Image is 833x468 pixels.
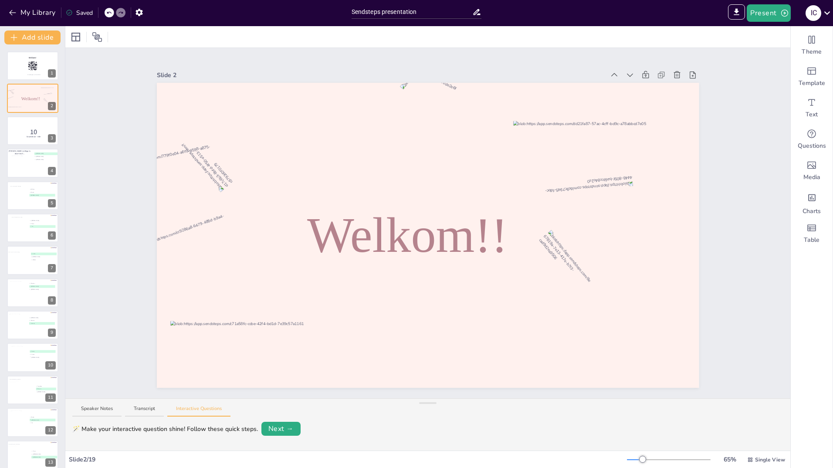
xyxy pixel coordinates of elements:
span: A [30,189,30,190]
div: 11 [45,393,56,402]
span: [PERSON_NAME] collega is deze foto?... [9,150,30,155]
div: 8 [48,296,56,305]
span: Questions [798,142,826,150]
span: A [30,351,30,352]
div: 7 [48,264,56,272]
div: 9 [7,311,58,339]
button: I C [806,4,821,22]
span: Welkom!! [307,207,508,263]
span: [PERSON_NAME] [30,286,54,287]
div: Get real-time input from your audience [791,124,833,155]
div: 12 [7,408,58,437]
div: 5 [48,199,56,207]
span: Farzia [32,451,57,452]
span: Kimberley [30,323,54,324]
div: 1 [48,69,56,78]
span: C [30,194,30,196]
span: Export to PowerPoint [728,4,745,22]
span: 10 [30,127,37,137]
span: C [30,356,30,358]
span: [PERSON_NAME] [32,453,57,454]
div: 10 [45,361,56,370]
button: Next → [261,422,301,436]
div: 10Countdown - title3 [7,116,58,145]
button: Present [747,4,790,22]
span: Countdown - title [27,135,41,138]
span: Asia [30,226,55,227]
span: Bastiaan [30,283,54,284]
div: Saved [66,8,93,17]
span: A [30,417,30,418]
div: https://app.sendsteps.com/image/7b2877fe-6d/0ed7f19d-42e2-4ed3-b170-27cf9f5e1a61.png6342d970-a6/a... [7,181,58,210]
span: C [30,422,30,424]
div: https://app.sendsteps.com/image/7b2877fe-6d/0ed7f19d-42e2-4ed3-b170-27cf9f5e1a61.pnge43c999c-9b/9... [7,214,58,242]
div: Add text boxes [791,92,833,124]
span: Willeke [31,259,56,261]
span: Welkom! [29,57,36,59]
span: Single View [755,456,785,464]
span: [PERSON_NAME] [30,288,54,290]
span: Ilva [30,422,55,424]
span: Sandrine [30,320,54,321]
span: Table [804,236,819,244]
div: I C [806,5,821,21]
span: [PERSON_NAME] [30,194,55,196]
span: Media [803,173,820,182]
div: 2 [48,102,56,110]
span: B [31,256,32,258]
div: 3 [48,134,56,142]
span: B [30,353,30,355]
div: Change the overall theme [791,30,833,61]
button: Transcript [125,405,164,417]
span: Text [806,110,818,119]
div: Add a table [791,218,833,249]
button: Add slide [4,31,61,44]
span: [PERSON_NAME] [32,456,57,458]
span: A [30,220,30,221]
div: Slide 2 / 19 [69,455,627,464]
span: [PERSON_NAME] [37,391,56,393]
div: 65 % [719,455,740,464]
button: Speaker Notes [72,405,122,417]
div: 6 [48,231,56,240]
div: 661a90e1-68/ee270724-8473-42b3-8348-7f3255f31dac.png[PERSON_NAME] collega is deze foto?...A[PERSO... [7,149,58,177]
input: Insert title [352,6,473,18]
span: C [30,226,30,227]
div: blob:https://app.sendsteps.com/a9c82ac3-03f7-4599-92da-eda61f71288fblob:https://app.sendsteps.com... [7,84,58,112]
div: 9 [48,329,56,337]
span: Jantine [31,253,56,254]
span: B [30,223,30,224]
div: 11 [7,376,58,404]
div: 13 [45,458,56,467]
span: Charts [803,207,821,216]
span: B [30,420,30,421]
button: My Library [7,6,59,20]
div: Add images, graphics, shapes or video [791,155,833,187]
span: Marcha [30,351,55,352]
span: [PERSON_NAME] [30,220,55,221]
span: Marcha [30,191,55,193]
span: Zainab [30,417,55,418]
span: A [31,254,32,255]
span: Template [799,79,825,88]
span: [PERSON_NAME] [30,317,54,319]
div: 10 [7,343,58,372]
span: Theme [802,47,822,56]
span: [PERSON_NAME] [31,256,56,258]
span: Yoanne [30,353,55,355]
span: [PERSON_NAME] [30,356,55,358]
span: Welkom!! [21,95,41,101]
span: Position [92,32,102,42]
span: Willeke [30,189,55,190]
